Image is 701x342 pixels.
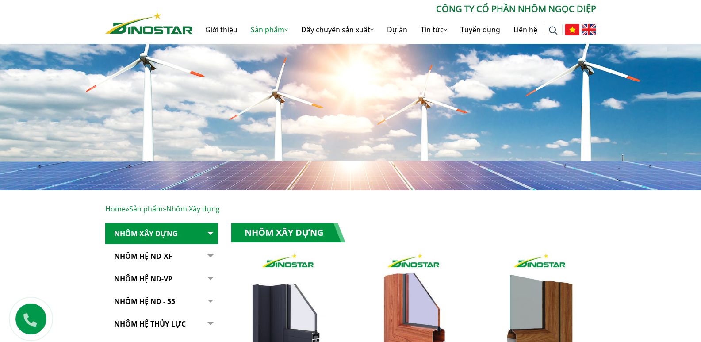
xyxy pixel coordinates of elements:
a: Sản phẩm [129,204,163,214]
a: Nhôm Hệ ND-XF [105,246,218,267]
a: NHÔM HỆ ND - 55 [105,291,218,312]
a: Giới thiệu [199,15,244,44]
a: Nhôm Hệ ND-VP [105,268,218,290]
img: search [549,26,558,35]
h1: Nhôm Xây dựng [231,223,345,242]
a: Tin tức [414,15,454,44]
a: Dự án [380,15,414,44]
a: Dây chuyền sản xuất [295,15,380,44]
a: Liên hệ [507,15,544,44]
a: Nhôm hệ thủy lực [105,313,218,335]
img: Tiếng Việt [565,24,579,35]
p: CÔNG TY CỔ PHẦN NHÔM NGỌC DIỆP [193,2,596,15]
a: Sản phẩm [244,15,295,44]
a: Nhôm Xây dựng [105,223,218,245]
span: » » [105,204,220,214]
a: Tuyển dụng [454,15,507,44]
a: Home [105,204,126,214]
img: English [582,24,596,35]
span: Nhôm Xây dựng [166,204,220,214]
img: Nhôm Dinostar [105,12,193,34]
